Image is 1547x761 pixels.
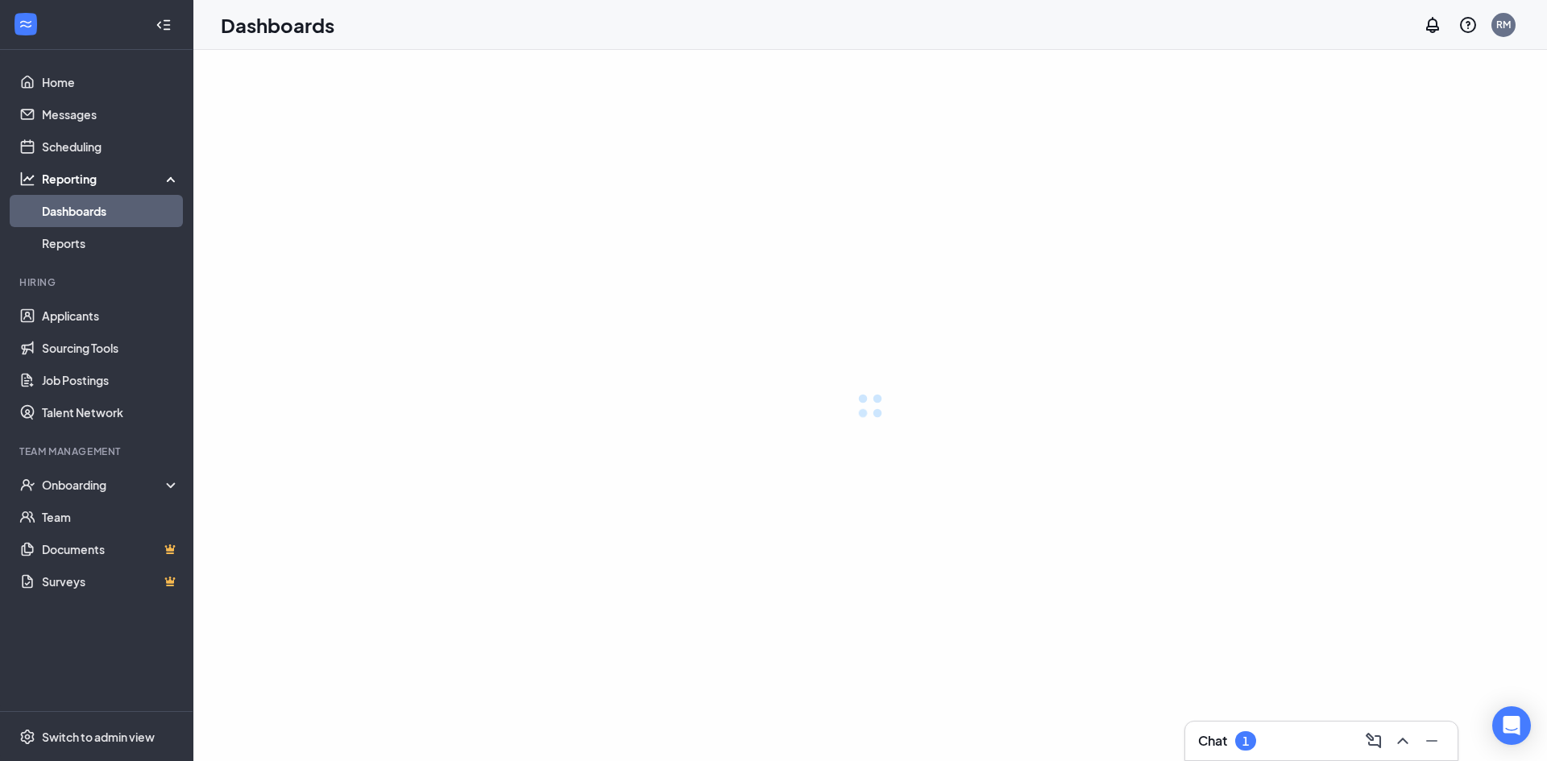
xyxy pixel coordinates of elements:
svg: Collapse [156,17,172,33]
div: Reporting [42,171,180,187]
div: Switch to admin view [42,729,155,745]
a: Messages [42,98,180,130]
svg: Analysis [19,171,35,187]
svg: Minimize [1422,731,1441,751]
div: Hiring [19,275,176,289]
a: Applicants [42,300,180,332]
div: Team Management [19,445,176,458]
button: Minimize [1419,728,1445,754]
a: Dashboards [42,195,180,227]
h1: Dashboards [221,11,334,39]
svg: Settings [19,729,35,745]
svg: QuestionInfo [1458,15,1478,35]
div: 1 [1242,734,1249,748]
svg: ChevronUp [1393,731,1412,751]
button: ComposeMessage [1361,728,1387,754]
div: Onboarding [42,477,166,493]
h3: Chat [1198,732,1227,750]
a: Job Postings [42,364,180,396]
svg: WorkstreamLogo [18,16,34,32]
a: Team [42,501,180,533]
a: SurveysCrown [42,565,180,598]
a: Scheduling [42,130,180,163]
button: ChevronUp [1390,728,1416,754]
svg: UserCheck [19,477,35,493]
svg: Notifications [1423,15,1442,35]
a: Sourcing Tools [42,332,180,364]
svg: ComposeMessage [1364,731,1383,751]
a: Home [42,66,180,98]
div: Open Intercom Messenger [1492,706,1531,745]
div: RM [1496,18,1511,31]
a: Talent Network [42,396,180,428]
a: Reports [42,227,180,259]
a: DocumentsCrown [42,533,180,565]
